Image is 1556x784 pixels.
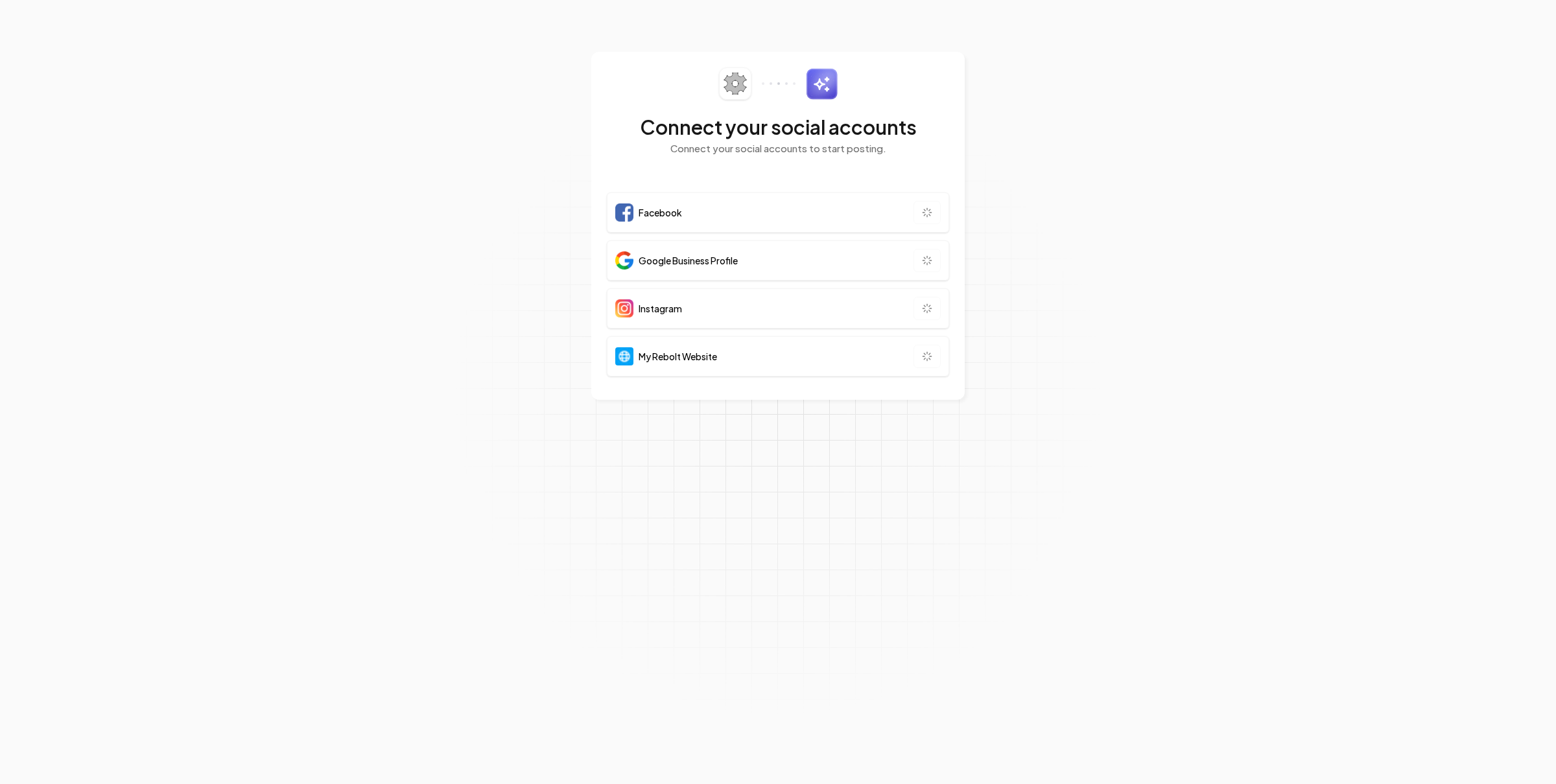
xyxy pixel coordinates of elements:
span: My Rebolt Website [639,350,717,363]
img: Website [615,347,633,365]
img: Google [615,251,633,270]
img: sparkles.svg [806,68,838,100]
span: Instagram [639,302,682,315]
span: Facebook [639,206,682,219]
p: Connect your social accounts to start posting. [607,141,949,156]
img: connector-dots.svg [762,82,796,85]
img: Facebook [615,203,633,222]
h2: Connect your social accounts [607,115,949,139]
img: Instagram [615,299,633,317]
span: Google Business Profile [639,254,738,267]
